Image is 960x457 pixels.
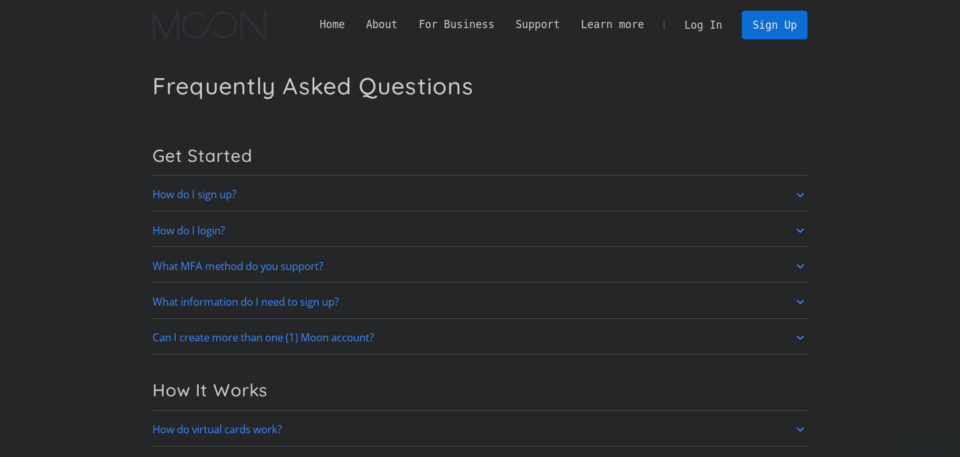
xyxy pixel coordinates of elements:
[152,182,807,208] a: How do I sign up?
[152,423,282,436] h2: How do virtual cards work?
[505,17,570,33] div: Support
[152,416,807,443] a: How do virtual cards work?
[152,324,807,351] a: Can I create more than one (1) Moon account?
[366,17,398,33] div: About
[152,11,266,39] a: home
[152,188,236,201] h2: How do I sign up?
[674,11,732,39] a: Log In
[152,260,323,273] h2: What MFA method do you support?
[309,17,356,33] a: Home
[419,17,494,33] div: For Business
[571,17,655,33] div: Learn more
[152,253,807,279] a: What MFA method do you support?
[152,218,807,244] a: How do I login?
[152,331,374,344] h2: Can I create more than one (1) Moon account?
[742,11,807,39] a: Sign Up
[356,17,408,33] div: About
[152,224,225,237] h2: How do I login?
[910,407,950,447] iframe: Button to launch messaging window
[152,145,807,166] h2: Get Started
[581,17,644,33] div: Learn more
[408,17,505,33] div: For Business
[516,17,560,33] div: Support
[152,289,807,315] a: What information do I need to sign up?
[152,72,474,100] h1: Frequently Asked Questions
[152,379,807,401] h2: How It Works
[152,296,339,308] h2: What information do I need to sign up?
[152,11,266,39] img: Moon Logo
